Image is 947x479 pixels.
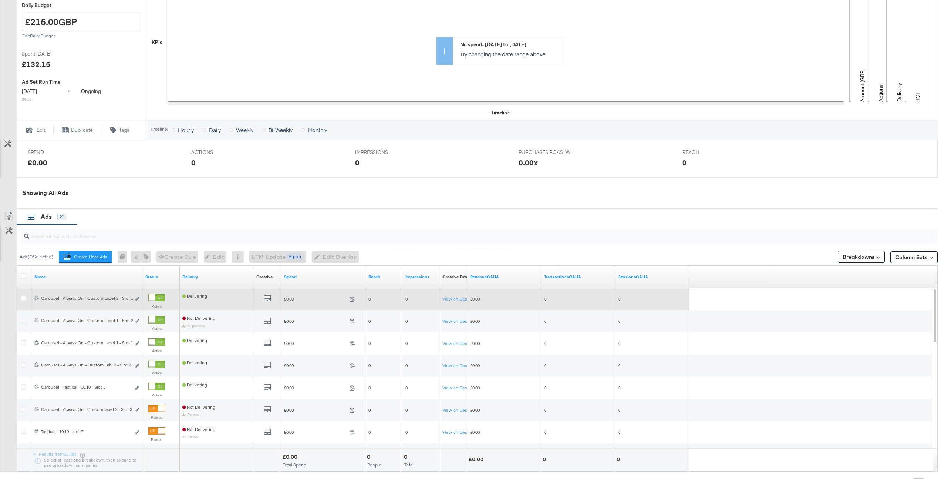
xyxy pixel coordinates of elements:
[284,363,347,368] span: £0.00
[442,363,483,369] a: View on Desktop
[308,126,327,134] span: Monthly
[544,429,546,435] span: 0
[41,295,131,301] div: Carousel - Always On - Custom Label 2 - Slot 1
[118,251,131,263] div: 0
[544,407,546,413] span: 0
[618,318,620,324] span: 0
[519,157,538,168] div: 0.00x
[41,340,131,346] div: Carousel - Always On - Custom Label 1 - Slot 1
[682,149,738,156] span: REACH
[442,318,483,324] a: View on Desktop
[442,296,483,302] a: View on Desktop
[470,363,480,368] span: £0.00
[41,362,131,368] div: Carousel - Always On – Custom Lab...2 - Slot 2
[71,127,93,134] span: Duplicate
[284,407,347,413] span: £0.00
[269,126,293,134] span: Bi-Weekly
[41,213,52,220] span: Ads
[470,341,480,346] span: £0.00
[101,125,138,134] button: Tags
[283,462,306,468] span: Total Spend
[236,126,253,134] span: Weekly
[41,384,131,390] div: Carousel - Tactical - 10.10 - Slot 5
[34,274,139,280] a: Ad Name.
[404,462,414,468] span: Total
[618,385,620,391] span: 0
[544,318,546,324] span: 0
[191,149,247,156] span: ACTIONS
[405,318,408,324] span: 0
[145,274,176,280] a: Shows the current state of your Ad.
[368,341,371,346] span: 0
[182,315,215,321] span: Not Delivering
[618,407,620,413] span: 0
[367,453,373,460] div: 0
[617,456,622,463] div: 0
[405,407,408,413] span: 0
[618,363,620,368] span: 0
[182,404,215,410] span: Not Delivering
[618,274,686,280] a: GA Sessions
[150,127,168,132] div: Timeline:
[890,251,938,263] button: Column Sets
[368,274,400,280] a: The number of people your ad was served to.
[405,274,437,280] a: The number of times your ad was served. On mobile apps an ad is counted as served the first time ...
[41,429,131,435] div: Tactical - 10.10 - slot 7
[368,363,371,368] span: 0
[148,393,165,398] label: Active
[209,126,221,134] span: Daily
[41,406,131,412] div: Carousel - Always On - Custom label 2 - Slot 3
[148,415,165,420] label: Paused
[367,462,381,468] span: People
[284,318,347,324] span: £0.00
[182,382,207,388] span: Delivering
[405,363,408,368] span: 0
[148,371,165,375] label: Active
[57,214,66,220] div: 21
[404,453,410,460] div: 0
[22,50,77,57] span: Spent [DATE]
[148,437,165,442] label: Paused
[256,274,273,280] a: Shows the creative associated with your ad.
[22,88,37,94] span: [DATE]
[442,385,483,391] div: View on Desktop
[81,88,101,94] span: ongoing
[470,407,480,413] span: £0.00
[22,189,938,197] div: Showing All Ads
[28,157,47,168] div: £0.00
[442,341,483,346] a: View on Desktop
[470,385,480,391] span: £0.00
[405,429,408,435] span: 0
[355,149,411,156] span: IMPRESSIONS
[148,304,165,309] label: Active
[442,407,483,413] div: View on Desktop
[16,125,53,134] button: Edit
[148,348,165,353] label: Active
[544,341,546,346] span: 0
[470,296,480,302] span: £0.00
[22,59,50,70] div: £132.15
[460,50,561,58] p: Try changing the date range above
[37,127,45,134] span: Edit
[41,318,131,324] div: Carousel - Always On - Custom Label 1 - Slot 2
[284,385,347,391] span: £0.00
[284,296,347,302] span: £0.00
[618,296,620,302] span: 0
[368,429,371,435] span: 0
[469,456,486,463] div: £0.00
[182,360,207,365] span: Delivering
[405,385,408,391] span: 0
[182,274,250,280] a: Reflects the ability of your Ad to achieve delivery.
[22,97,31,102] sub: 09:16
[182,338,207,343] span: Delivering
[284,341,347,346] span: £0.00
[405,296,408,302] span: 0
[838,251,885,263] button: Breakdowns
[148,326,165,331] label: Active
[544,385,546,391] span: 0
[519,149,574,156] span: PURCHASES ROAS (WEBSITE EVENTS)
[28,149,83,156] span: SPEND
[22,33,140,38] div: Edit Daily Budget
